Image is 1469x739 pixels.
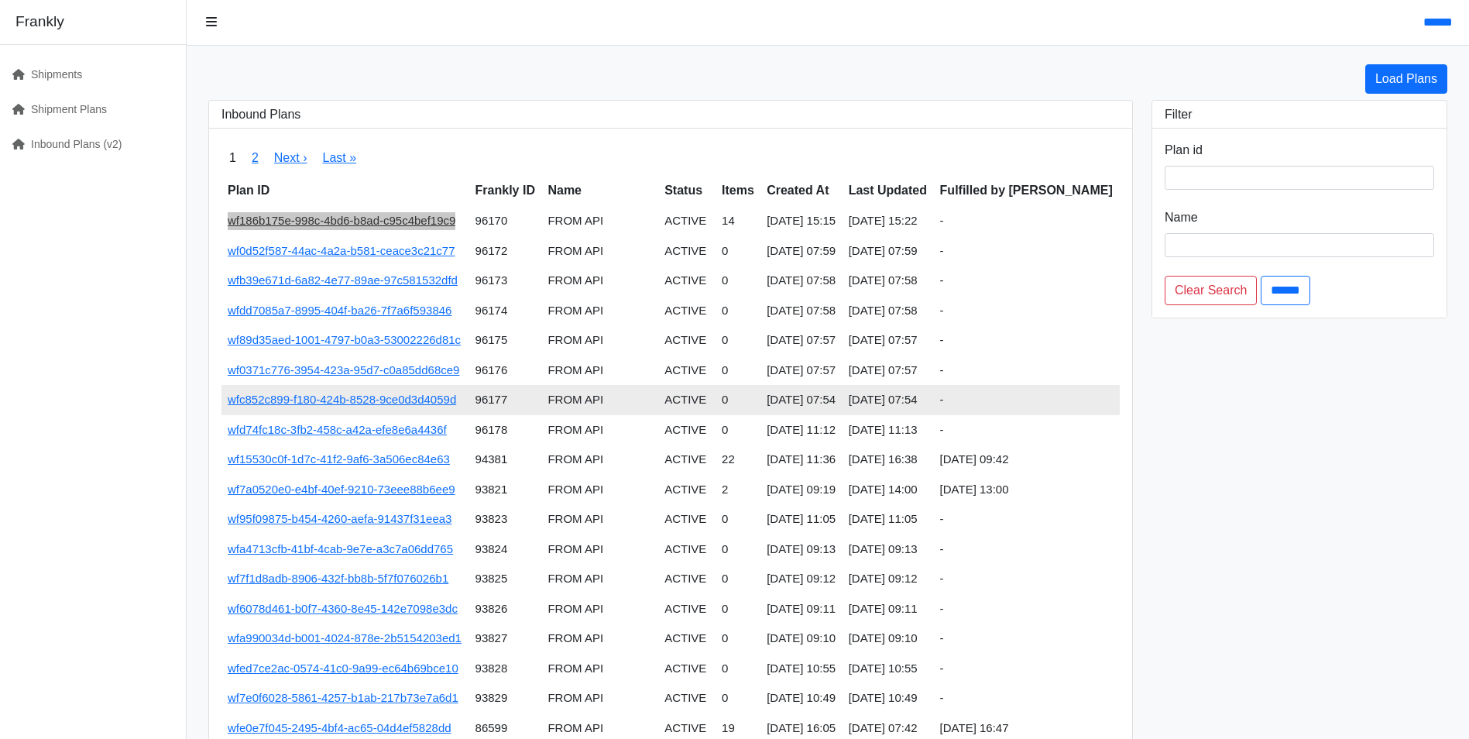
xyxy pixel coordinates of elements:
a: Last » [322,151,356,164]
td: FROM API [541,594,658,624]
td: 22 [716,445,760,475]
a: Load Plans [1365,64,1447,94]
td: [DATE] 16:38 [843,445,934,475]
td: 0 [716,654,760,684]
td: [DATE] 07:57 [843,325,934,356]
td: [DATE] 09:10 [843,624,934,654]
a: wfdd7085a7-8995-404f-ba26-7f7a6f593846 [228,304,451,317]
td: [DATE] 11:05 [843,504,934,534]
a: wf7a0520e0-e4bf-40ef-9210-73eee88b6ee9 [228,483,455,496]
label: Plan id [1165,141,1203,160]
td: [DATE] 07:58 [760,296,842,326]
td: 0 [716,534,760,565]
td: [DATE] 09:11 [760,594,842,624]
a: wfa4713cfb-41bf-4cab-9e7e-a3c7a06dd765 [228,542,453,555]
td: FROM API [541,475,658,505]
td: - [934,356,1120,386]
td: [DATE] 10:49 [843,683,934,713]
th: Fulfilled by [PERSON_NAME] [934,175,1120,206]
td: FROM API [541,325,658,356]
td: [DATE] 10:55 [760,654,842,684]
td: 96177 [469,385,542,415]
td: ACTIVE [658,683,716,713]
td: 0 [716,504,760,534]
th: Name [541,175,658,206]
td: ACTIVE [658,504,716,534]
a: Next › [274,151,307,164]
td: [DATE] 09:12 [760,564,842,594]
td: - [934,236,1120,266]
td: FROM API [541,415,658,445]
td: [DATE] 07:54 [843,385,934,415]
td: [DATE] 09:13 [760,534,842,565]
td: 94381 [469,445,542,475]
td: - [934,683,1120,713]
td: - [934,654,1120,684]
td: 96174 [469,296,542,326]
td: ACTIVE [658,534,716,565]
td: 0 [716,415,760,445]
td: [DATE] 09:10 [760,624,842,654]
td: ACTIVE [658,594,716,624]
td: FROM API [541,654,658,684]
td: 0 [716,385,760,415]
td: FROM API [541,356,658,386]
td: [DATE] 15:22 [843,206,934,236]
td: ACTIVE [658,654,716,684]
a: wf0d52f587-44ac-4a2a-b581-ceace3c21c77 [228,244,455,257]
a: wfe0e7f045-2495-4bf4-ac65-04d4ef5828dd [228,721,451,734]
td: ACTIVE [658,564,716,594]
td: [DATE] 11:13 [843,415,934,445]
a: Clear Search [1165,276,1257,305]
td: 96175 [469,325,542,356]
td: 93829 [469,683,542,713]
td: [DATE] 07:59 [760,236,842,266]
td: ACTIVE [658,266,716,296]
td: [DATE] 10:55 [843,654,934,684]
td: FROM API [541,534,658,565]
a: wfed7ce2ac-0574-41c0-9a99-ec64b69bce10 [228,662,458,675]
td: [DATE] 11:05 [760,504,842,534]
td: ACTIVE [658,296,716,326]
td: [DATE] 07:58 [843,296,934,326]
td: 14 [716,206,760,236]
a: wfb39e671d-6a82-4e77-89ae-97c581532dfd [228,273,458,287]
a: wf7e0f6028-5861-4257-b1ab-217b73e7a6d1 [228,691,458,704]
td: 0 [716,683,760,713]
td: - [934,504,1120,534]
td: FROM API [541,504,658,534]
td: ACTIVE [658,236,716,266]
td: 93824 [469,534,542,565]
td: 0 [716,266,760,296]
td: - [934,564,1120,594]
td: 96170 [469,206,542,236]
td: [DATE] 09:19 [760,475,842,505]
td: ACTIVE [658,624,716,654]
td: ACTIVE [658,356,716,386]
td: - [934,594,1120,624]
td: [DATE] 13:00 [934,475,1120,505]
td: [DATE] 09:42 [934,445,1120,475]
td: 96172 [469,236,542,266]
td: - [934,385,1120,415]
td: ACTIVE [658,385,716,415]
td: 0 [716,564,760,594]
td: - [934,415,1120,445]
td: 2 [716,475,760,505]
a: wf186b175e-998c-4bd6-b8ad-c95c4bef19c9 [228,214,455,227]
td: 96173 [469,266,542,296]
nav: pager [221,141,1120,175]
td: - [934,266,1120,296]
th: Items [716,175,760,206]
td: [DATE] 07:59 [843,236,934,266]
td: 0 [716,236,760,266]
td: 93827 [469,624,542,654]
td: [DATE] 07:58 [760,266,842,296]
td: FROM API [541,683,658,713]
td: 93826 [469,594,542,624]
td: [DATE] 07:57 [760,356,842,386]
h3: Filter [1165,107,1434,122]
td: ACTIVE [658,475,716,505]
td: 0 [716,325,760,356]
th: Created At [760,175,842,206]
